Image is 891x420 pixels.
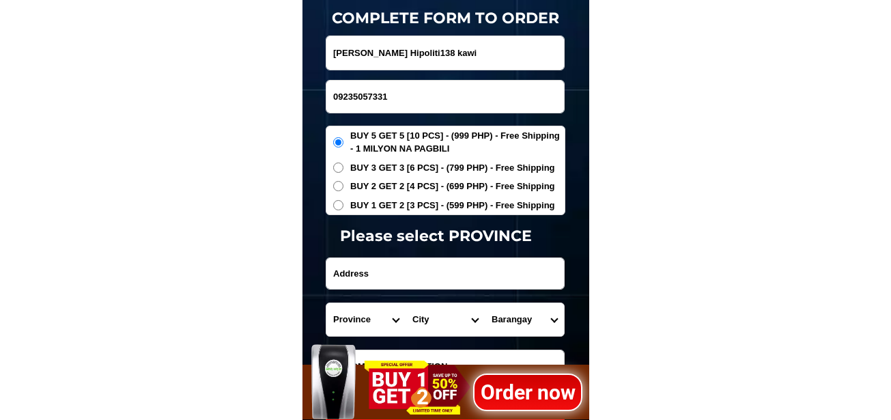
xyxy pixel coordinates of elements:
[302,7,589,29] h1: COMPLETE FORM TO ORDER
[472,376,582,407] h1: Order now
[333,200,343,210] input: BUY 1 GET 2 [3 PCS] - (599 PHP) - Free Shipping
[406,303,485,336] select: Select district
[333,163,343,173] input: BUY 3 GET 3 [6 PCS] - (799 PHP) - Free Shipping
[333,137,343,148] input: BUY 5 GET 5 [10 PCS] - (999 PHP) - Free Shipping - 1 MILYON NA PAGBILI
[416,384,429,410] span: 2
[326,36,564,70] input: Input full_name
[350,129,565,156] span: BUY 5 GET 5 [10 PCS] - (999 PHP) - Free Shipping - 1 MILYON NA PAGBILI
[350,180,555,193] span: BUY 2 GET 2 [4 PCS] - (699 PHP) - Free Shipping
[326,303,406,336] select: Select province
[333,181,343,191] input: BUY 2 GET 2 [4 PCS] - (699 PHP) - Free Shipping
[350,161,555,175] span: BUY 3 GET 3 [6 PCS] - (799 PHP) - Free Shipping
[293,225,580,247] h1: Please select PROVINCE
[326,258,564,289] input: Input address
[485,303,564,336] select: Select commune
[350,199,555,212] span: BUY 1 GET 2 [3 PCS] - (599 PHP) - Free Shipping
[326,81,564,113] input: Input phone_number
